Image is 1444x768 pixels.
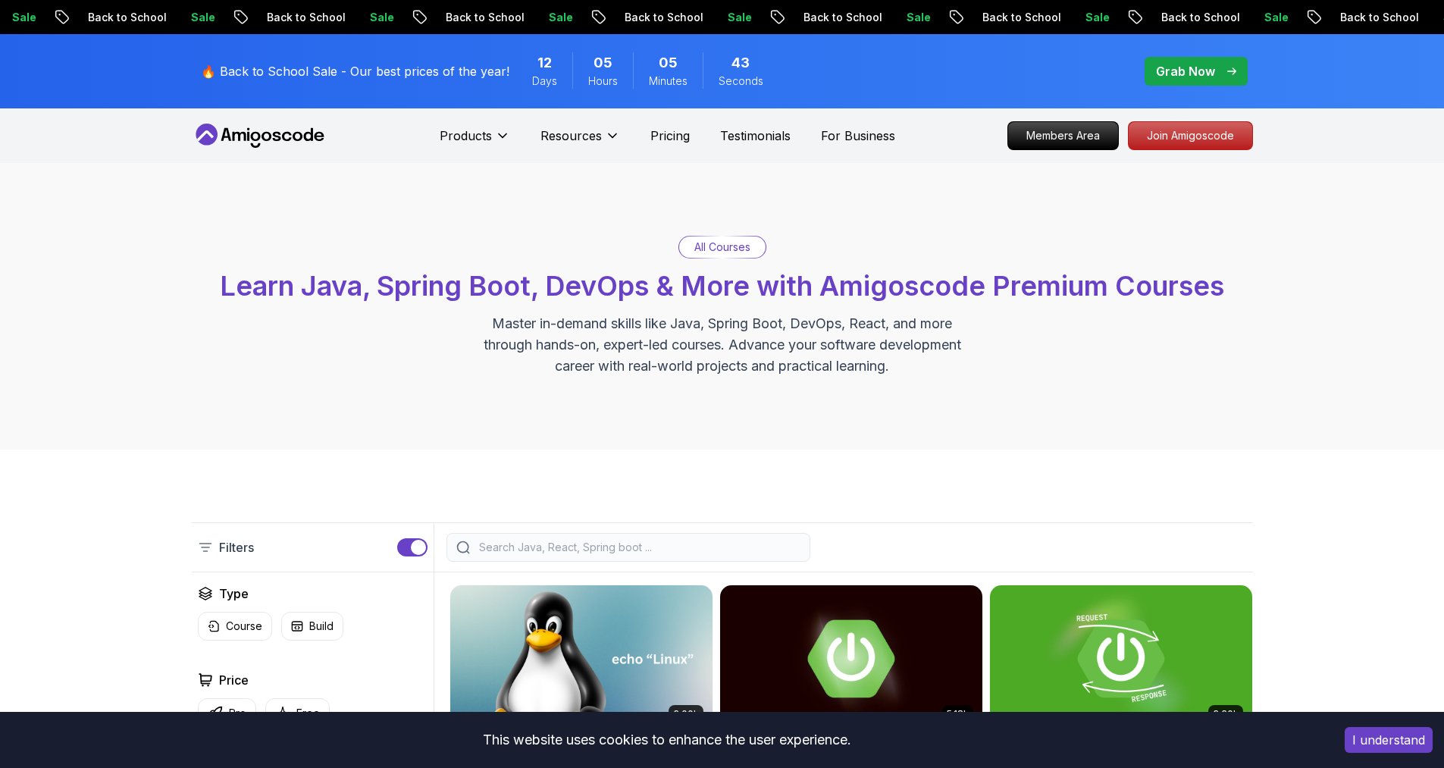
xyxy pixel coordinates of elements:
button: Resources [540,127,620,157]
img: Advanced Spring Boot card [720,585,982,732]
span: 5 Minutes [659,52,678,74]
img: Building APIs with Spring Boot card [990,585,1252,732]
p: Sale [532,10,581,25]
a: Members Area [1007,121,1119,150]
button: Pro [198,698,256,728]
span: Hours [588,74,618,89]
img: Linux Fundamentals card [450,585,713,732]
p: Sale [1069,10,1117,25]
a: For Business [821,127,895,145]
p: Sale [174,10,223,25]
button: Course [198,612,272,641]
p: Products [440,127,492,145]
p: Sale [711,10,760,25]
p: Resources [540,127,602,145]
p: 🔥 Back to School Sale - Our best prices of the year! [201,62,509,80]
a: Pricing [650,127,690,145]
a: Testimonials [720,127,791,145]
button: Products [440,127,510,157]
span: Learn Java, Spring Boot, DevOps & More with Amigoscode Premium Courses [220,269,1224,302]
span: Seconds [719,74,763,89]
span: 5 Hours [594,52,612,74]
p: Free [296,706,320,721]
p: Back to School [250,10,353,25]
p: Back to School [1323,10,1427,25]
h2: Type [219,585,249,603]
span: Days [532,74,557,89]
p: Join Amigoscode [1129,122,1252,149]
p: Sale [1248,10,1296,25]
h2: Price [219,671,249,689]
p: Back to School [429,10,532,25]
span: 43 Seconds [731,52,750,74]
p: Master in-demand skills like Java, Spring Boot, DevOps, React, and more through hands-on, expert-... [468,313,977,377]
span: Minutes [649,74,688,89]
p: Sale [353,10,402,25]
button: Free [265,698,330,728]
p: Back to School [787,10,890,25]
p: 6.00h [673,708,699,720]
button: Build [281,612,343,641]
p: Filters [219,538,254,556]
p: Course [226,619,262,634]
p: All Courses [694,240,750,255]
span: 12 Days [537,52,552,74]
p: Back to School [608,10,711,25]
p: Build [309,619,334,634]
a: Join Amigoscode [1128,121,1253,150]
p: Sale [890,10,938,25]
p: Pro [229,706,246,721]
p: 5.18h [947,708,969,720]
button: Accept cookies [1345,727,1433,753]
div: This website uses cookies to enhance the user experience. [11,723,1322,757]
p: Back to School [71,10,174,25]
p: Back to School [1145,10,1248,25]
p: Back to School [966,10,1069,25]
p: Grab Now [1156,62,1215,80]
p: Members Area [1008,122,1118,149]
input: Search Java, React, Spring boot ... [476,540,800,555]
p: 3.30h [1213,708,1239,720]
